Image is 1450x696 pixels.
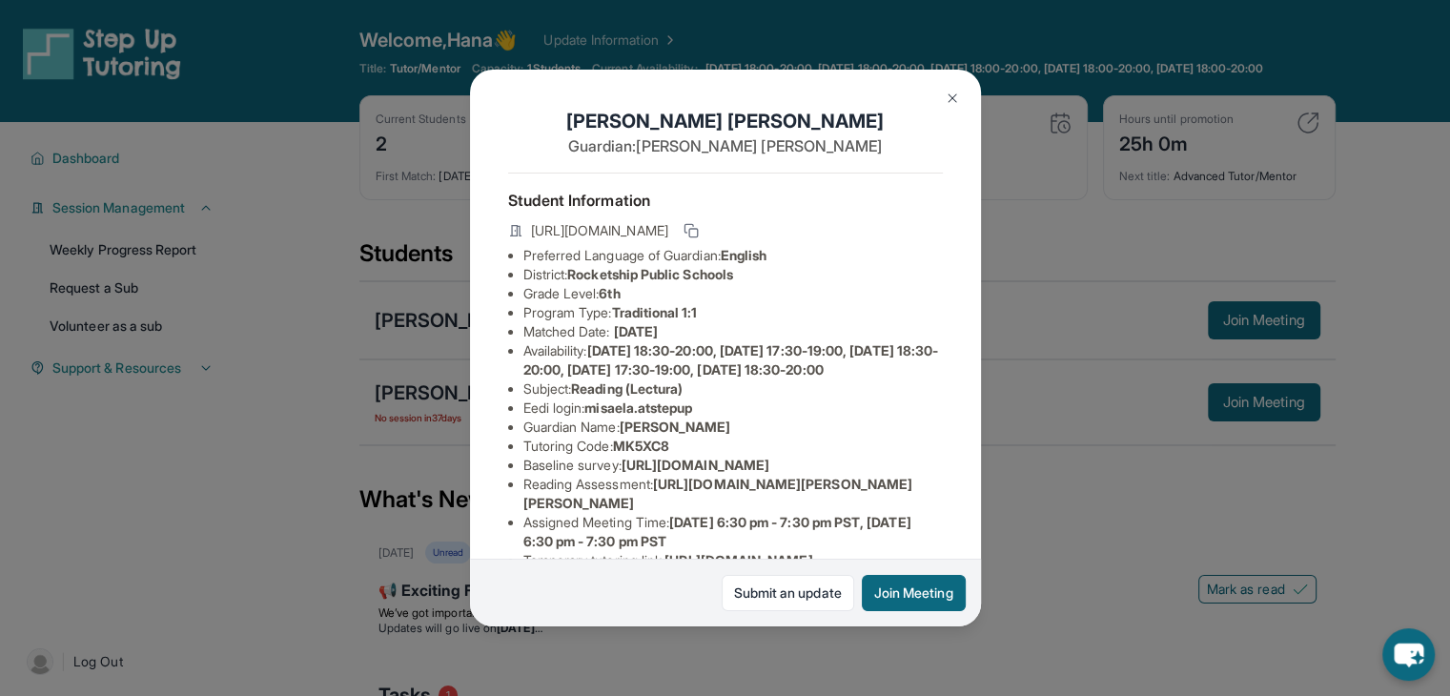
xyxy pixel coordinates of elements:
li: Eedi login : [523,399,943,418]
span: [PERSON_NAME] [620,419,731,435]
span: [DATE] [614,323,658,339]
li: District: [523,265,943,284]
span: [URL][DOMAIN_NAME] [664,552,812,568]
li: Reading Assessment : [523,475,943,513]
span: English [721,247,767,263]
span: 6th [599,285,620,301]
h4: Student Information [508,189,943,212]
span: [DATE] 18:30-20:00, [DATE] 17:30-19:00, [DATE] 18:30-20:00, [DATE] 17:30-19:00, [DATE] 18:30-20:00 [523,342,939,378]
li: Guardian Name : [523,418,943,437]
li: Availability: [523,341,943,379]
button: Join Meeting [862,575,966,611]
p: Guardian: [PERSON_NAME] [PERSON_NAME] [508,134,943,157]
li: Assigned Meeting Time : [523,513,943,551]
li: Subject : [523,379,943,399]
button: Copy link [680,219,703,242]
span: [URL][DOMAIN_NAME][PERSON_NAME][PERSON_NAME] [523,476,913,511]
img: Close Icon [945,91,960,106]
li: Baseline survey : [523,456,943,475]
li: Tutoring Code : [523,437,943,456]
span: Rocketship Public Schools [567,266,733,282]
span: MK5XC8 [613,438,669,454]
span: misaela.atstepup [584,399,692,416]
span: Reading (Lectura) [571,380,683,397]
button: chat-button [1382,628,1435,681]
span: [URL][DOMAIN_NAME] [531,221,668,240]
span: [DATE] 6:30 pm - 7:30 pm PST, [DATE] 6:30 pm - 7:30 pm PST [523,514,911,549]
span: Traditional 1:1 [611,304,697,320]
li: Matched Date: [523,322,943,341]
li: Program Type: [523,303,943,322]
h1: [PERSON_NAME] [PERSON_NAME] [508,108,943,134]
a: Submit an update [722,575,854,611]
li: Temporary tutoring link : [523,551,943,570]
span: [URL][DOMAIN_NAME] [622,457,769,473]
li: Preferred Language of Guardian: [523,246,943,265]
li: Grade Level: [523,284,943,303]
